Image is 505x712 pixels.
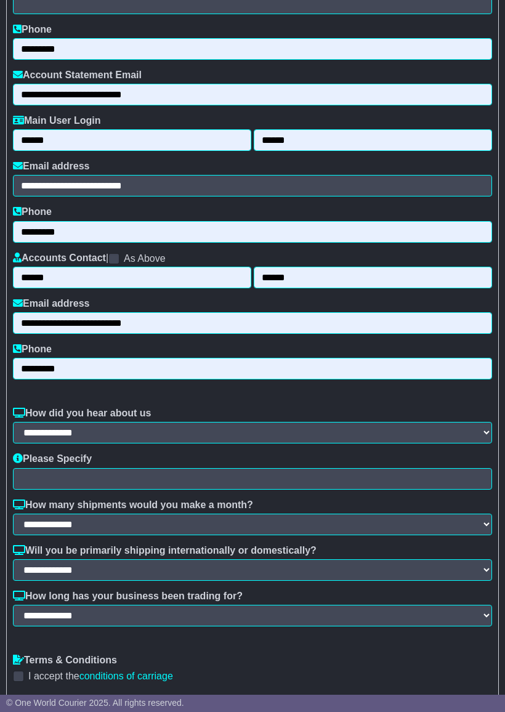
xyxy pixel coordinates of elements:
label: As Above [124,253,166,264]
label: Will you be primarily shipping internationally or domestically? [13,544,317,556]
label: How did you hear about us [13,407,151,419]
label: Phone [13,343,52,355]
a: conditions of carriage [79,671,173,681]
span: © One World Courier 2025. All rights reserved. [6,698,184,708]
label: I accept the [28,670,173,682]
label: Main User Login [13,115,100,126]
label: Please Specify [13,453,92,464]
label: How long has your business been trading for? [13,590,243,602]
label: Phone [13,206,52,217]
label: Email address [13,160,90,172]
div: | [13,252,492,267]
label: Terms & Conditions [13,654,117,666]
label: Email address [13,297,90,309]
label: Phone [13,23,52,35]
label: Account Statement Email [13,69,142,81]
label: How many shipments would you make a month? [13,499,253,511]
label: Accounts Contact [13,252,106,264]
